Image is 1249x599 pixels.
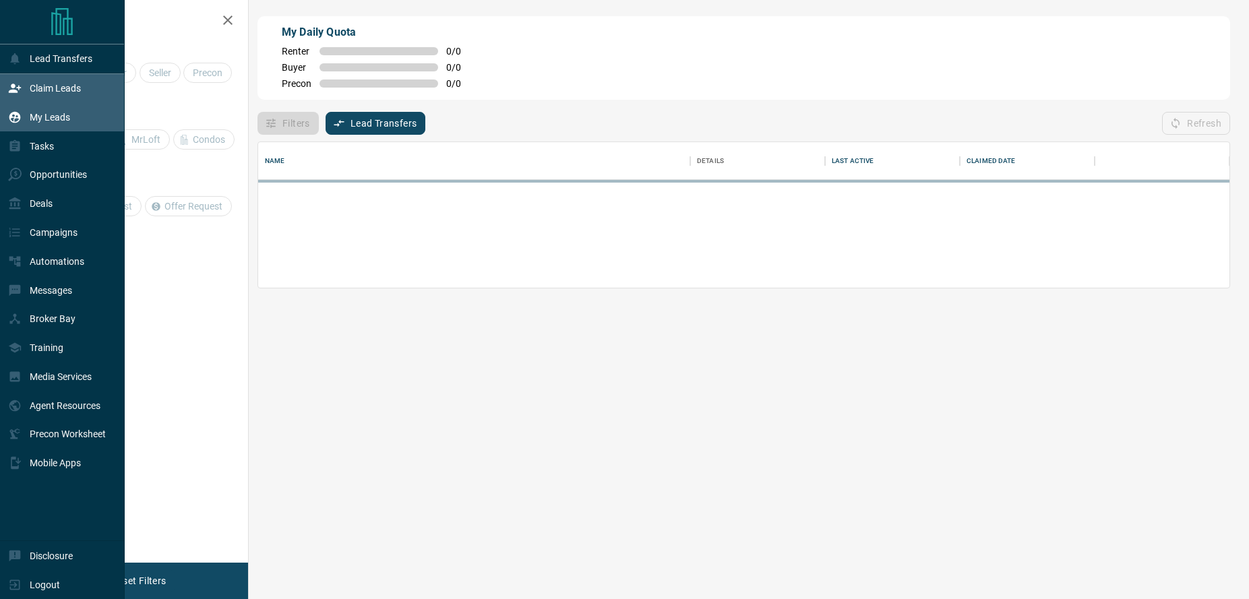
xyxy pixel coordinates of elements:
div: Details [697,142,724,180]
span: Buyer [282,62,311,73]
button: Lead Transfers [326,112,426,135]
div: Last Active [825,142,960,180]
span: Precon [282,78,311,89]
h2: Filters [43,13,235,30]
div: Name [265,142,285,180]
button: Reset Filters [102,569,175,592]
p: My Daily Quota [282,24,476,40]
div: Details [690,142,825,180]
div: Claimed Date [967,142,1016,180]
div: Name [258,142,690,180]
span: 0 / 0 [446,46,476,57]
div: Claimed Date [960,142,1095,180]
span: 0 / 0 [446,78,476,89]
div: Last Active [832,142,874,180]
span: Renter [282,46,311,57]
span: 0 / 0 [446,62,476,73]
